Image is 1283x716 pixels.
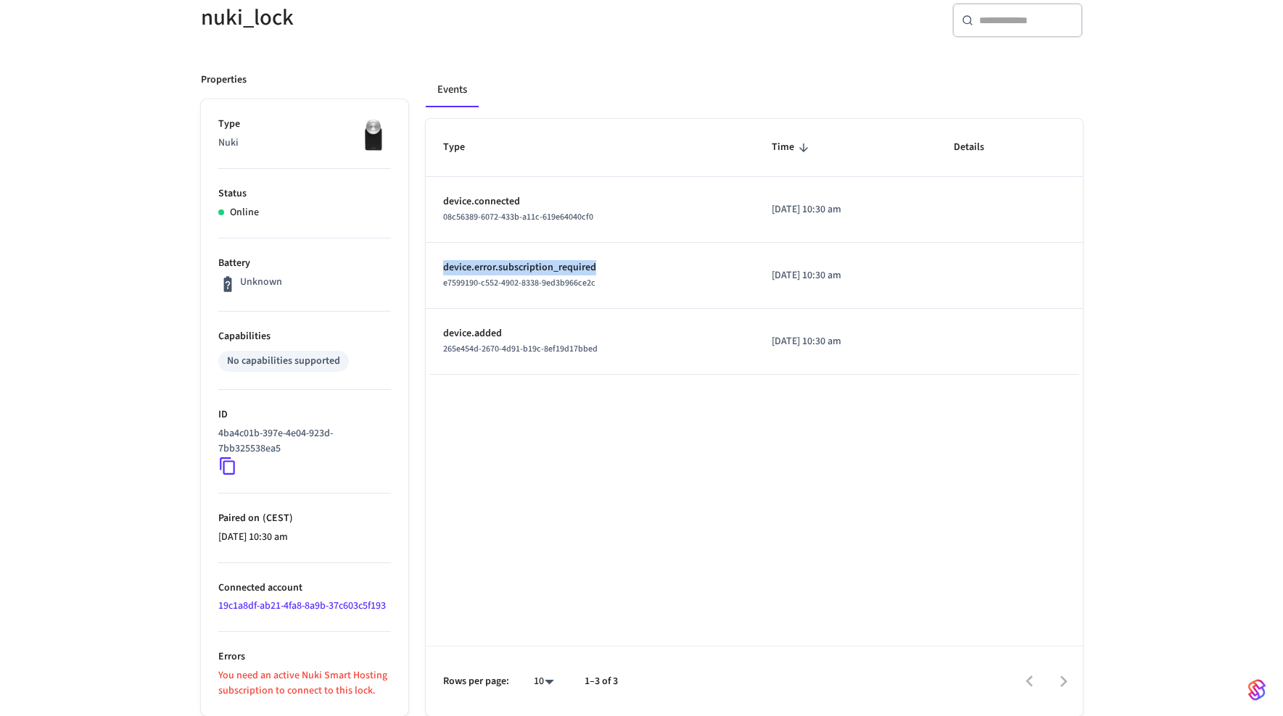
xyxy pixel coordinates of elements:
[443,136,484,159] span: Type
[218,580,391,596] p: Connected account
[772,268,918,283] p: [DATE] 10:30 am
[443,326,738,341] p: device.added
[218,117,391,132] p: Type
[426,72,479,107] button: Events
[260,511,293,525] span: ( CEST )
[201,72,247,88] p: Properties
[218,186,391,201] p: Status
[218,511,391,526] p: Paired on
[218,136,391,151] p: Nuki
[240,275,282,290] p: Unknown
[772,202,918,217] p: [DATE] 10:30 am
[772,334,918,349] p: [DATE] 10:30 am
[443,211,593,223] span: 08c56389-6072-433b-a11c-619e64040cf0
[585,674,618,689] p: 1–3 of 3
[218,329,391,344] p: Capabilities
[527,671,561,692] div: 10
[355,117,391,153] img: Nuki Smart Lock 3.0 Pro Black, Front
[426,72,1083,107] div: ant example
[954,136,1003,159] span: Details
[218,530,391,545] p: [DATE] 10:30 am
[443,260,738,275] p: device.error.subscription_required
[230,205,259,220] p: Online
[227,354,340,369] div: No capabilities supported
[772,136,813,159] span: Time
[443,277,595,289] span: e7599190-c552-4902-8338-9ed3b966ce2c
[443,343,598,355] span: 265e454d-2670-4d91-b19c-8ef19d17bbed
[218,426,385,457] p: 4ba4c01b-397e-4e04-923d-7bb325538ea5
[443,194,738,209] p: device.connected
[218,407,391,422] p: ID
[218,668,391,699] p: You need an active Nuki Smart Hosting subscription to connect to this lock.
[218,649,391,665] p: Errors
[218,599,386,613] a: 19c1a8df-ab21-4fa8-8a9b-37c603c5f193
[201,3,633,33] h5: nuki_lock
[1248,678,1266,702] img: SeamLogoGradient.69752ec5.svg
[443,674,509,689] p: Rows per page:
[426,119,1083,375] table: sticky table
[218,256,391,271] p: Battery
